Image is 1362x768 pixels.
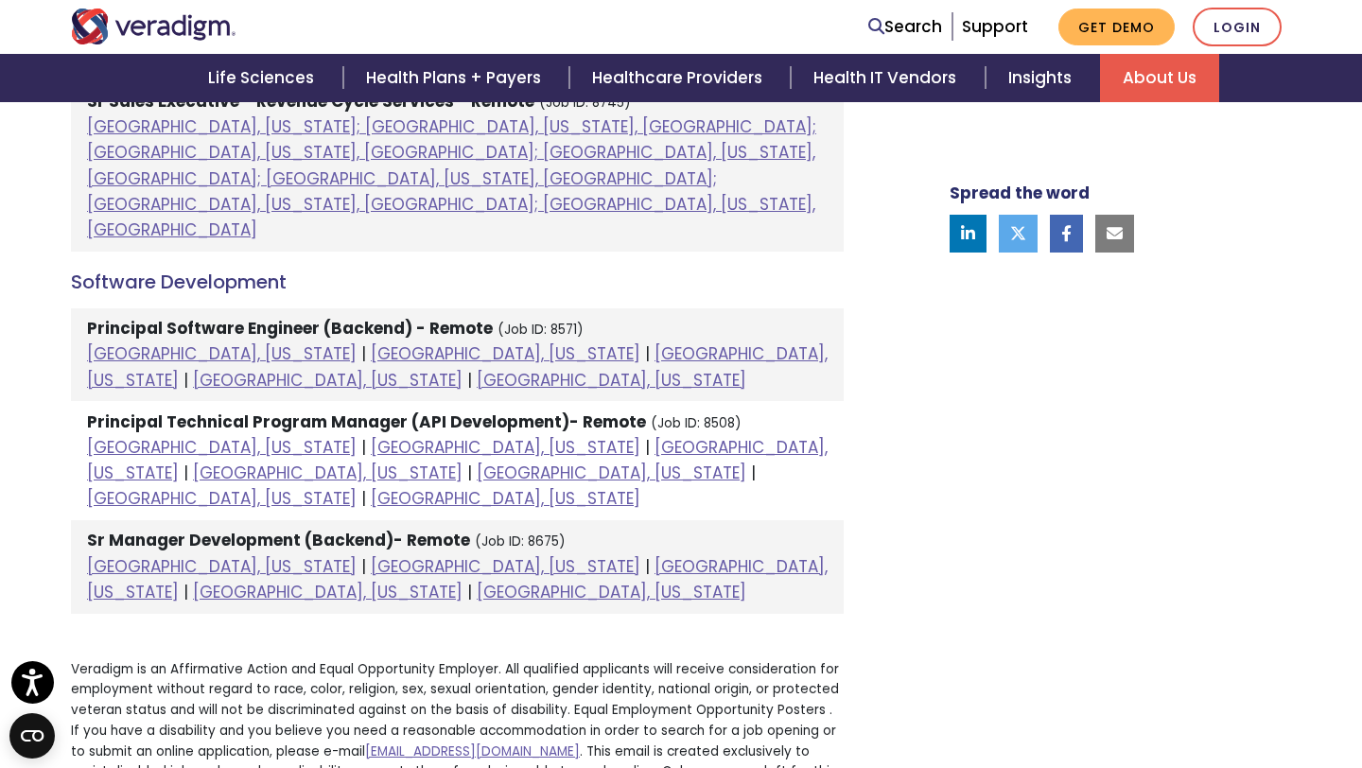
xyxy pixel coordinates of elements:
[1100,54,1219,102] a: About Us
[193,581,463,603] a: [GEOGRAPHIC_DATA], [US_STATE]
[87,555,828,603] a: [GEOGRAPHIC_DATA], [US_STATE]
[183,462,188,484] span: |
[71,9,236,44] img: Veradigm logo
[645,436,650,459] span: |
[87,555,357,578] a: [GEOGRAPHIC_DATA], [US_STATE]
[950,182,1090,204] strong: Spread the word
[371,342,640,365] a: [GEOGRAPHIC_DATA], [US_STATE]
[87,342,828,391] a: [GEOGRAPHIC_DATA], [US_STATE]
[539,94,631,112] small: (Job ID: 8745)
[361,436,366,459] span: |
[193,462,463,484] a: [GEOGRAPHIC_DATA], [US_STATE]
[361,342,366,365] span: |
[87,115,816,241] a: [GEOGRAPHIC_DATA], [US_STATE]; [GEOGRAPHIC_DATA], [US_STATE], [GEOGRAPHIC_DATA]; [GEOGRAPHIC_DATA...
[371,436,640,459] a: [GEOGRAPHIC_DATA], [US_STATE]
[477,581,746,603] a: [GEOGRAPHIC_DATA], [US_STATE]
[986,54,1100,102] a: Insights
[467,462,472,484] span: |
[962,15,1028,38] a: Support
[71,271,844,293] h4: Software Development
[9,713,55,759] button: Open CMP widget
[467,581,472,603] span: |
[361,555,366,578] span: |
[477,462,746,484] a: [GEOGRAPHIC_DATA], [US_STATE]
[645,342,650,365] span: |
[87,436,357,459] a: [GEOGRAPHIC_DATA], [US_STATE]
[569,54,791,102] a: Healthcare Providers
[371,555,640,578] a: [GEOGRAPHIC_DATA], [US_STATE]
[467,369,472,392] span: |
[371,487,640,510] a: [GEOGRAPHIC_DATA], [US_STATE]
[87,410,646,433] strong: Principal Technical Program Manager (API Development)- Remote
[651,414,742,432] small: (Job ID: 8508)
[183,369,188,392] span: |
[1058,9,1175,45] a: Get Demo
[498,321,584,339] small: (Job ID: 8571)
[1193,8,1282,46] a: Login
[87,487,357,510] a: [GEOGRAPHIC_DATA], [US_STATE]
[791,54,985,102] a: Health IT Vendors
[645,555,650,578] span: |
[868,14,942,40] a: Search
[477,369,746,392] a: [GEOGRAPHIC_DATA], [US_STATE]
[87,317,493,340] strong: Principal Software Engineer (Backend) - Remote
[361,487,366,510] span: |
[87,529,470,551] strong: Sr Manager Development (Backend)- Remote
[751,462,756,484] span: |
[475,532,566,550] small: (Job ID: 8675)
[185,54,342,102] a: Life Sciences
[87,342,357,365] a: [GEOGRAPHIC_DATA], [US_STATE]
[343,54,569,102] a: Health Plans + Payers
[193,369,463,392] a: [GEOGRAPHIC_DATA], [US_STATE]
[183,581,188,603] span: |
[365,742,580,760] a: [EMAIL_ADDRESS][DOMAIN_NAME]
